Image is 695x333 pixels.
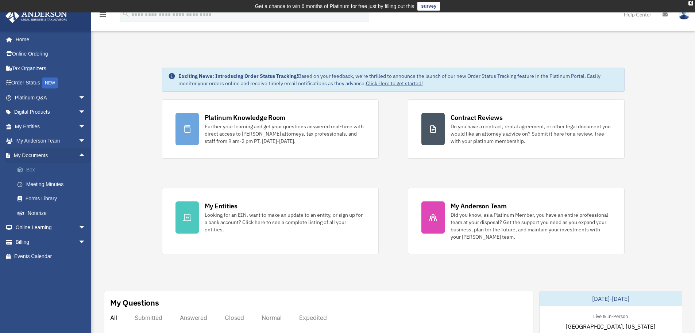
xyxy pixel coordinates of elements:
[178,73,298,79] strong: Exciting News: Introducing Order Status Tracking!
[451,211,611,241] div: Did you know, as a Platinum Member, you have an entire professional team at your disposal? Get th...
[262,314,282,321] div: Normal
[5,32,93,47] a: Home
[5,148,97,163] a: My Documentsarrow_drop_up
[451,201,507,211] div: My Anderson Team
[205,211,365,233] div: Looking for an EIN, want to make an update to an entity, or sign up for a bank account? Click her...
[366,80,423,87] a: Click Here to get started!
[5,61,97,76] a: Tax Organizers
[225,314,244,321] div: Closed
[5,220,97,235] a: Online Learningarrow_drop_down
[299,314,327,321] div: Expedited
[178,72,618,87] div: Based on your feedback, we're thrilled to announce the launch of our new Order Status Tracking fe...
[122,10,130,18] i: search
[135,314,162,321] div: Submitted
[5,90,97,105] a: Platinum Q&Aarrow_drop_down
[78,235,93,250] span: arrow_drop_down
[78,119,93,134] span: arrow_drop_down
[205,123,365,145] div: Further your learning and get your questions answered real-time with direct access to [PERSON_NAM...
[78,90,93,105] span: arrow_drop_down
[5,76,97,91] a: Order StatusNEW
[110,297,159,308] div: My Questions
[408,99,625,159] a: Contract Reviews Do you have a contract, rental agreement, or other legal document you would like...
[408,188,625,254] a: My Anderson Team Did you know, as a Platinum Member, you have an entire professional team at your...
[10,192,97,206] a: Forms Library
[5,105,97,120] a: Digital Productsarrow_drop_down
[451,123,611,145] div: Do you have a contract, rental agreement, or other legal document you would like an attorney's ad...
[99,10,107,19] i: menu
[78,134,93,149] span: arrow_drop_down
[540,291,682,306] div: [DATE]-[DATE]
[5,235,97,249] a: Billingarrow_drop_down
[10,206,97,220] a: Notarize
[5,249,97,264] a: Events Calendar
[3,9,69,23] img: Anderson Advisors Platinum Portal
[566,322,655,331] span: [GEOGRAPHIC_DATA], [US_STATE]
[5,47,97,61] a: Online Ordering
[78,148,93,163] span: arrow_drop_up
[180,314,207,321] div: Answered
[162,99,379,159] a: Platinum Knowledge Room Further your learning and get your questions answered real-time with dire...
[417,2,440,11] a: survey
[78,220,93,235] span: arrow_drop_down
[255,2,414,11] div: Get a chance to win 6 months of Platinum for free just by filling out this
[5,134,97,148] a: My Anderson Teamarrow_drop_down
[162,188,379,254] a: My Entities Looking for an EIN, want to make an update to an entity, or sign up for a bank accoun...
[5,119,97,134] a: My Entitiesarrow_drop_down
[451,113,503,122] div: Contract Reviews
[10,177,97,192] a: Meeting Minutes
[42,77,58,88] div: NEW
[10,163,97,177] a: Box
[205,113,286,122] div: Platinum Knowledge Room
[205,201,238,211] div: My Entities
[110,314,117,321] div: All
[99,13,107,19] a: menu
[679,9,690,20] img: User Pic
[587,312,634,319] div: Live & In-Person
[688,1,693,5] div: close
[78,105,93,120] span: arrow_drop_down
